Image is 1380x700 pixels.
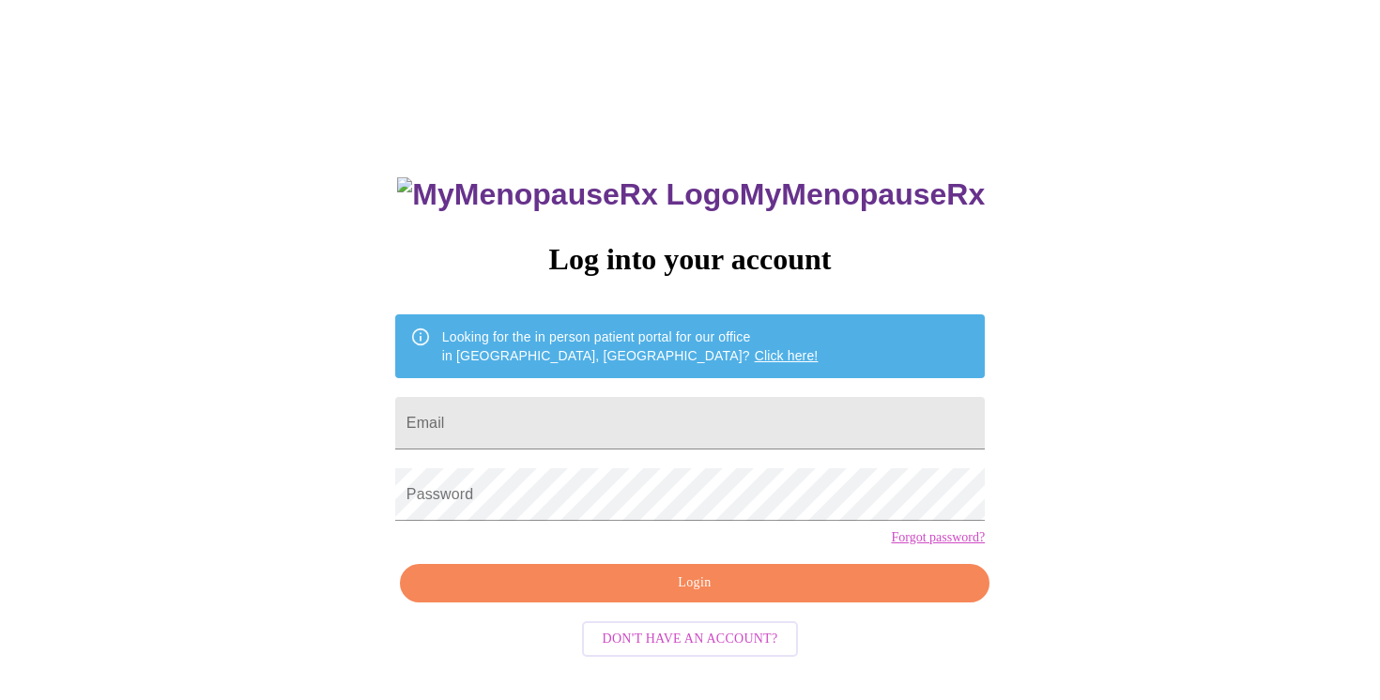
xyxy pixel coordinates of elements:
[582,621,799,658] button: Don't have an account?
[422,571,968,595] span: Login
[395,242,985,277] h3: Log into your account
[400,564,989,602] button: Login
[755,348,819,363] a: Click here!
[577,630,804,646] a: Don't have an account?
[442,320,819,373] div: Looking for the in person patient portal for our office in [GEOGRAPHIC_DATA], [GEOGRAPHIC_DATA]?
[397,177,985,212] h3: MyMenopauseRx
[397,177,739,212] img: MyMenopauseRx Logo
[603,628,778,651] span: Don't have an account?
[891,530,985,545] a: Forgot password?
